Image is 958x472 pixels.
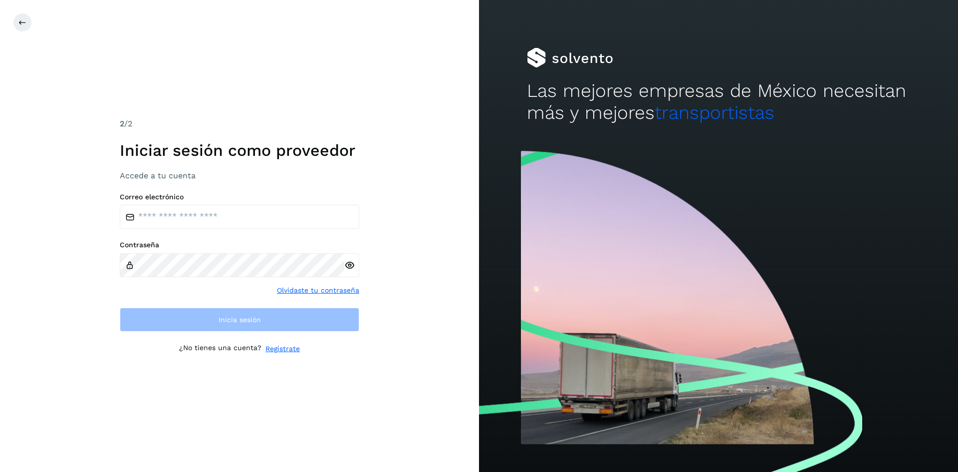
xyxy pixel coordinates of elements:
div: /2 [120,118,359,130]
h3: Accede a tu cuenta [120,171,359,180]
a: Olvidaste tu contraseña [277,285,359,296]
label: Contraseña [120,241,359,249]
button: Inicia sesión [120,308,359,332]
p: ¿No tienes una cuenta? [179,344,261,354]
span: transportistas [655,102,774,123]
h2: Las mejores empresas de México necesitan más y mejores [527,80,910,124]
h1: Iniciar sesión como proveedor [120,141,359,160]
span: Inicia sesión [219,316,261,323]
label: Correo electrónico [120,193,359,201]
a: Regístrate [265,344,300,354]
span: 2 [120,119,124,128]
